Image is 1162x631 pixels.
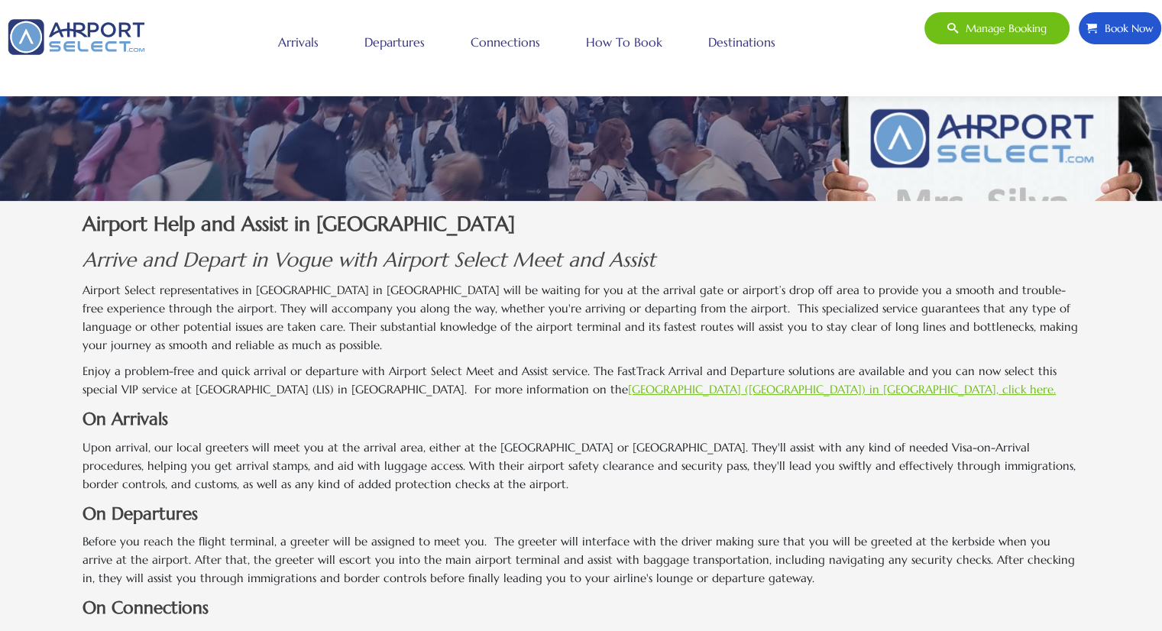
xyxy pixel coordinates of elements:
a: How to book [582,23,666,61]
strong: Airport Help and Assist in [GEOGRAPHIC_DATA] [83,211,515,236]
a: Book Now [1078,11,1162,45]
a: Departures [361,23,429,61]
a: Connections [467,23,544,61]
a: Destinations [704,23,779,61]
span: Book Now [1097,12,1154,44]
p: Before you reach the flight terminal, a greeter will be assigned to meet you. The greeter will in... [83,532,1079,587]
strong: On Connections [83,597,209,618]
a: [GEOGRAPHIC_DATA] ([GEOGRAPHIC_DATA]) in [GEOGRAPHIC_DATA], click here. [628,382,1056,396]
p: Airport Select representatives in [GEOGRAPHIC_DATA] in [GEOGRAPHIC_DATA] will be waiting for you ... [83,281,1079,354]
strong: On Departures [83,503,198,524]
p: Upon arrival, our local greeters will meet you at the arrival area, either at the [GEOGRAPHIC_DAT... [83,438,1079,493]
i: Arrive and Depart in Vogue with Airport Select Meet and Assist [83,247,655,272]
a: Manage booking [924,11,1070,45]
span: Manage booking [958,12,1047,44]
strong: On Arrivals [83,408,168,429]
a: Arrivals [274,23,322,61]
p: Enjoy a problem-free and quick arrival or departure with Airport Select Meet and Assist service. ... [83,362,1079,399]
